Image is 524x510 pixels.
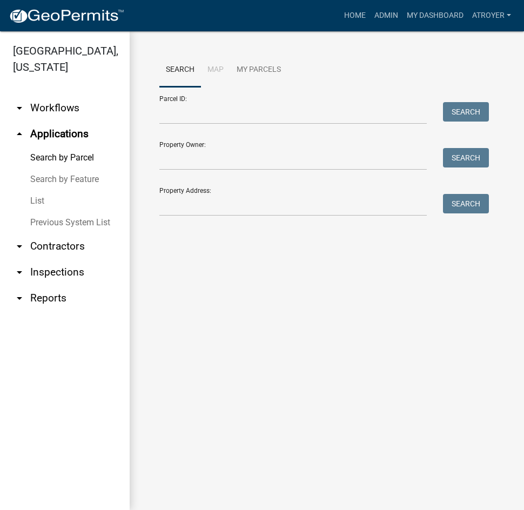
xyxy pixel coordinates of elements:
button: Search [443,102,489,122]
a: atroyer [468,5,515,26]
button: Search [443,148,489,167]
a: My Dashboard [402,5,468,26]
i: arrow_drop_down [13,266,26,279]
i: arrow_drop_down [13,292,26,305]
button: Search [443,194,489,213]
a: Admin [370,5,402,26]
a: Search [159,53,201,88]
i: arrow_drop_down [13,240,26,253]
i: arrow_drop_down [13,102,26,115]
i: arrow_drop_up [13,127,26,140]
a: Home [340,5,370,26]
a: My Parcels [230,53,287,88]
